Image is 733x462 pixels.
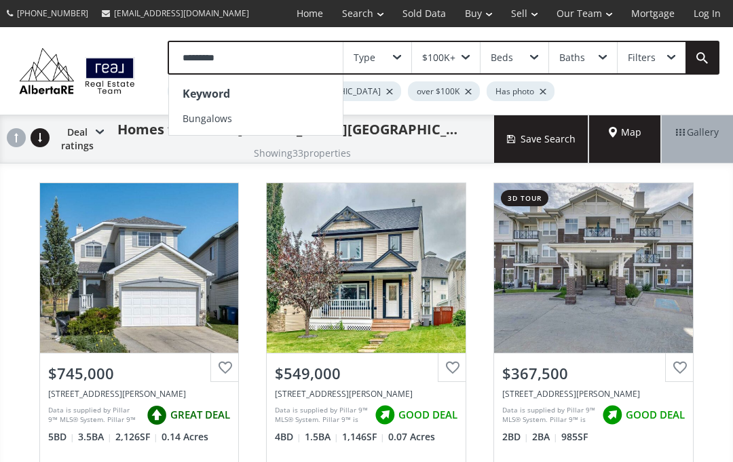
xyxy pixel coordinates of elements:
div: $549,000 [275,363,457,384]
span: 4 BD [275,430,301,444]
div: $100K+ [422,53,455,62]
span: Gallery [676,126,719,139]
div: $367,500 [502,363,685,384]
span: [PHONE_NUMBER] [17,7,88,19]
span: [EMAIL_ADDRESS][DOMAIN_NAME] [114,7,249,19]
span: GOOD DEAL [626,408,685,422]
h2: Showing 33 properties [254,148,351,158]
div: Gallery [661,115,733,163]
div: Has photo [487,81,555,101]
span: 0.07 Acres [388,430,435,444]
button: Save Search [494,115,589,163]
div: Deal ratings [54,115,104,163]
div: Baths [559,53,585,62]
span: GREAT DEAL [170,408,230,422]
div: Filters [628,53,656,62]
span: 3.5 BA [78,430,112,444]
div: Neighborhood: [PERSON_NAME][GEOGRAPHIC_DATA] [168,81,401,101]
img: rating icon [599,402,626,429]
h1: Homes for sale in [PERSON_NAME][GEOGRAPHIC_DATA] [117,120,460,139]
a: [EMAIL_ADDRESS][DOMAIN_NAME] [95,1,256,26]
span: 0.14 Acres [162,430,208,444]
div: 1010 Arbour Lake Road NW #2125, Calgary, AB T3G 4Y8 [502,388,685,400]
span: 1,146 SF [342,430,385,444]
span: 2 BA [532,430,558,444]
span: Map [609,126,641,139]
span: 2 BD [502,430,529,444]
div: Beds [491,53,513,62]
div: Data is supplied by Pillar 9™ MLS® System. Pillar 9™ is the owner of the copyright in its MLS® Sy... [275,405,368,425]
div: over $100K [408,81,480,101]
span: 1.5 BA [305,430,339,444]
span: 2,126 SF [115,430,158,444]
div: Data is supplied by Pillar 9™ MLS® System. Pillar 9™ is the owner of the copyright in its MLS® Sy... [48,405,140,425]
div: Type [354,53,375,62]
div: Data is supplied by Pillar 9™ MLS® System. Pillar 9™ is the owner of the copyright in its MLS® Sy... [502,405,595,425]
div: 372 Arbour Grove Close NW, Calgary, AB T3G 4J1 [275,388,457,400]
span: GOOD DEAL [398,408,457,422]
span: Bungalows [183,112,232,125]
div: Map [589,115,661,163]
img: rating icon [371,402,398,429]
img: rating icon [143,402,170,429]
span: 985 SF [561,430,588,444]
strong: Keyword [183,86,230,101]
div: $745,000 [48,363,231,384]
div: 99 Arbour Crest Rise NW, Calgary, AB T3G 4L3 [48,388,231,400]
span: 5 BD [48,430,75,444]
img: Logo [14,45,140,98]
